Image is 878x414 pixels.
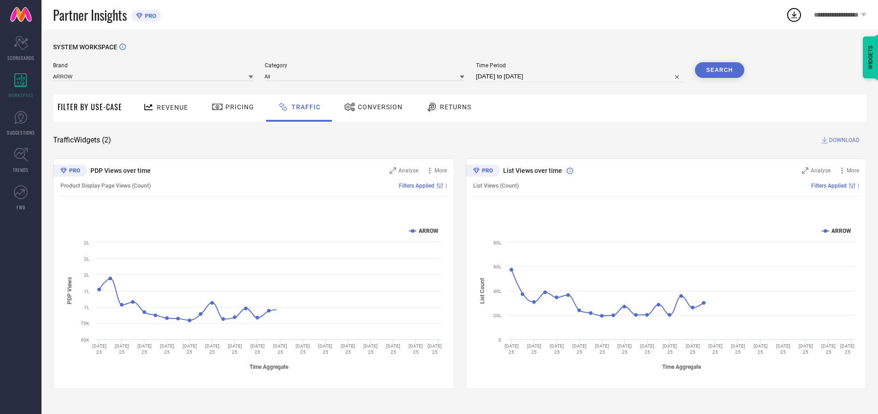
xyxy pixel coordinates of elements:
[17,204,25,211] span: FWD
[228,343,242,355] text: [DATE] 25
[479,278,486,303] tspan: List Count
[798,343,813,355] text: [DATE] 25
[473,183,519,189] span: List Views (Count)
[821,343,836,355] text: [DATE] 25
[58,101,122,112] span: Filter By Use-Case
[249,364,289,370] tspan: Time Aggregate
[390,167,396,174] svg: Zoom
[858,183,859,189] span: |
[84,289,89,294] text: 1L
[811,183,847,189] span: Filters Applied
[84,256,89,261] text: 2L
[498,337,501,343] text: 0
[60,183,151,189] span: Product Display Page Views (Count)
[81,321,89,326] text: 75K
[493,289,502,294] text: 40L
[7,129,35,136] span: SUGGESTIONS
[53,136,111,145] span: Traffic Widgets ( 2 )
[550,343,564,355] text: [DATE] 25
[440,103,471,111] span: Returns
[205,343,219,355] text: [DATE] 25
[840,343,854,355] text: [DATE] 25
[358,103,403,111] span: Conversion
[753,343,767,355] text: [DATE] 25
[92,343,107,355] text: [DATE] 25
[84,272,89,278] text: 2L
[708,343,722,355] text: [DATE] 25
[829,136,860,145] span: DOWNLOAD
[84,240,89,245] text: 2L
[398,167,418,174] span: Analyse
[13,166,29,173] span: TRENDS
[53,165,87,178] div: Premium
[776,343,790,355] text: [DATE] 25
[115,343,129,355] text: [DATE] 25
[663,343,677,355] text: [DATE] 25
[53,6,127,24] span: Partner Insights
[617,343,632,355] text: [DATE] 25
[318,343,332,355] text: [DATE] 25
[160,343,174,355] text: [DATE] 25
[493,264,502,269] text: 60L
[831,228,851,234] text: ARROW
[476,71,683,82] input: Select time period
[572,343,587,355] text: [DATE] 25
[250,343,265,355] text: [DATE] 25
[291,103,320,111] span: Traffic
[157,104,188,111] span: Revenue
[137,343,152,355] text: [DATE] 25
[427,343,442,355] text: [DATE] 25
[419,228,439,234] text: ARROW
[445,183,447,189] span: |
[662,364,701,370] tspan: Time Aggregate
[386,343,400,355] text: [DATE] 25
[8,92,34,99] span: WORKSPACE
[341,343,355,355] text: [DATE] 25
[434,167,447,174] span: More
[66,277,73,304] tspan: PDP Views
[7,54,35,61] span: SCORECARDS
[409,343,423,355] text: [DATE] 25
[296,343,310,355] text: [DATE] 25
[90,167,151,174] span: PDP Views over time
[142,12,156,19] span: PRO
[685,343,700,355] text: [DATE] 25
[504,343,518,355] text: [DATE] 25
[225,103,254,111] span: Pricing
[183,343,197,355] text: [DATE] 25
[399,183,434,189] span: Filters Applied
[53,62,253,69] span: Brand
[847,167,859,174] span: More
[811,167,831,174] span: Analyse
[81,337,89,343] text: 50K
[802,167,808,174] svg: Zoom
[786,6,802,23] div: Open download list
[265,62,465,69] span: Category
[493,240,502,245] text: 80L
[363,343,378,355] text: [DATE] 25
[595,343,609,355] text: [DATE] 25
[527,343,541,355] text: [DATE] 25
[730,343,745,355] text: [DATE] 25
[84,305,89,310] text: 1L
[493,313,502,318] text: 20L
[53,43,117,51] span: SYSTEM WORKSPACE
[466,165,500,178] div: Premium
[273,343,287,355] text: [DATE] 25
[503,167,562,174] span: List Views over time
[476,62,683,69] span: Time Period
[640,343,654,355] text: [DATE] 25
[695,62,745,78] button: Search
